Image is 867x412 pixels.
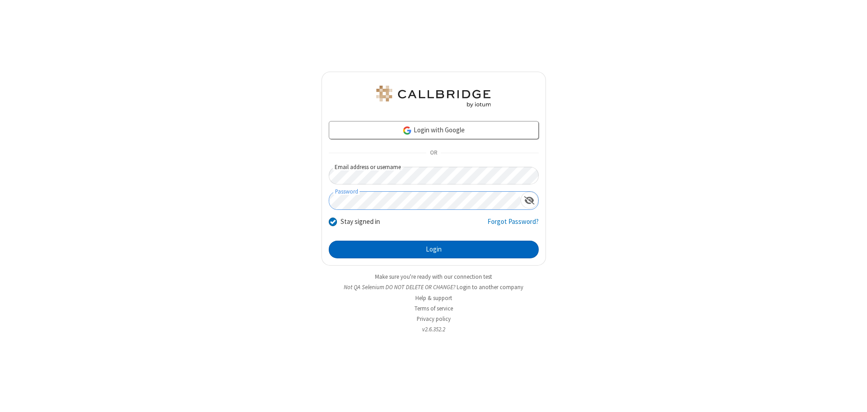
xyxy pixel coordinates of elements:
img: QA Selenium DO NOT DELETE OR CHANGE [375,86,492,107]
a: Help & support [415,294,452,302]
input: Password [329,192,521,209]
li: v2.6.352.2 [321,325,546,334]
img: google-icon.png [402,126,412,136]
div: Show password [521,192,538,208]
a: Login with Google [329,121,539,139]
button: Login [329,241,539,259]
input: Email address or username [329,167,539,184]
button: Login to another company [457,283,523,291]
span: OR [426,147,441,160]
a: Forgot Password? [487,217,539,234]
li: Not QA Selenium DO NOT DELETE OR CHANGE? [321,283,546,291]
a: Privacy policy [417,315,451,323]
label: Stay signed in [341,217,380,227]
a: Make sure you're ready with our connection test [375,273,492,281]
a: Terms of service [414,305,453,312]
